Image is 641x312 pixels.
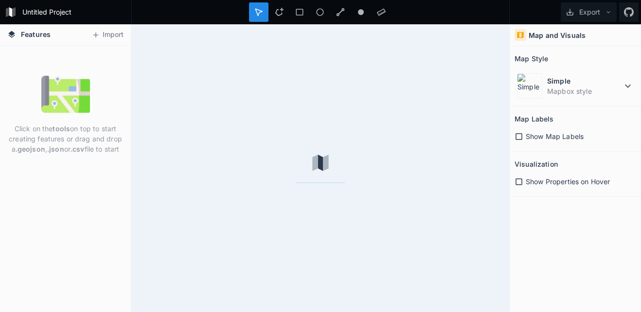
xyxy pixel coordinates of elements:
img: empty [41,70,90,119]
h2: Map Labels [515,111,553,126]
span: Show Map Labels [526,131,584,141]
span: Features [21,29,51,39]
dd: Mapbox style [547,86,622,96]
button: Import [87,27,128,43]
h4: Map and Visuals [529,30,586,40]
span: Show Properties on Hover [526,176,610,187]
strong: .geojson [16,145,45,153]
strong: .json [47,145,64,153]
dt: Simple [547,76,622,86]
h2: Visualization [515,156,558,172]
strong: tools [53,124,70,133]
button: Export [561,2,617,22]
strong: .csv [71,145,85,153]
img: Simple [517,73,542,99]
p: Click on the on top to start creating features or drag and drop a , or file to start [7,123,124,154]
h2: Map Style [515,51,548,66]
